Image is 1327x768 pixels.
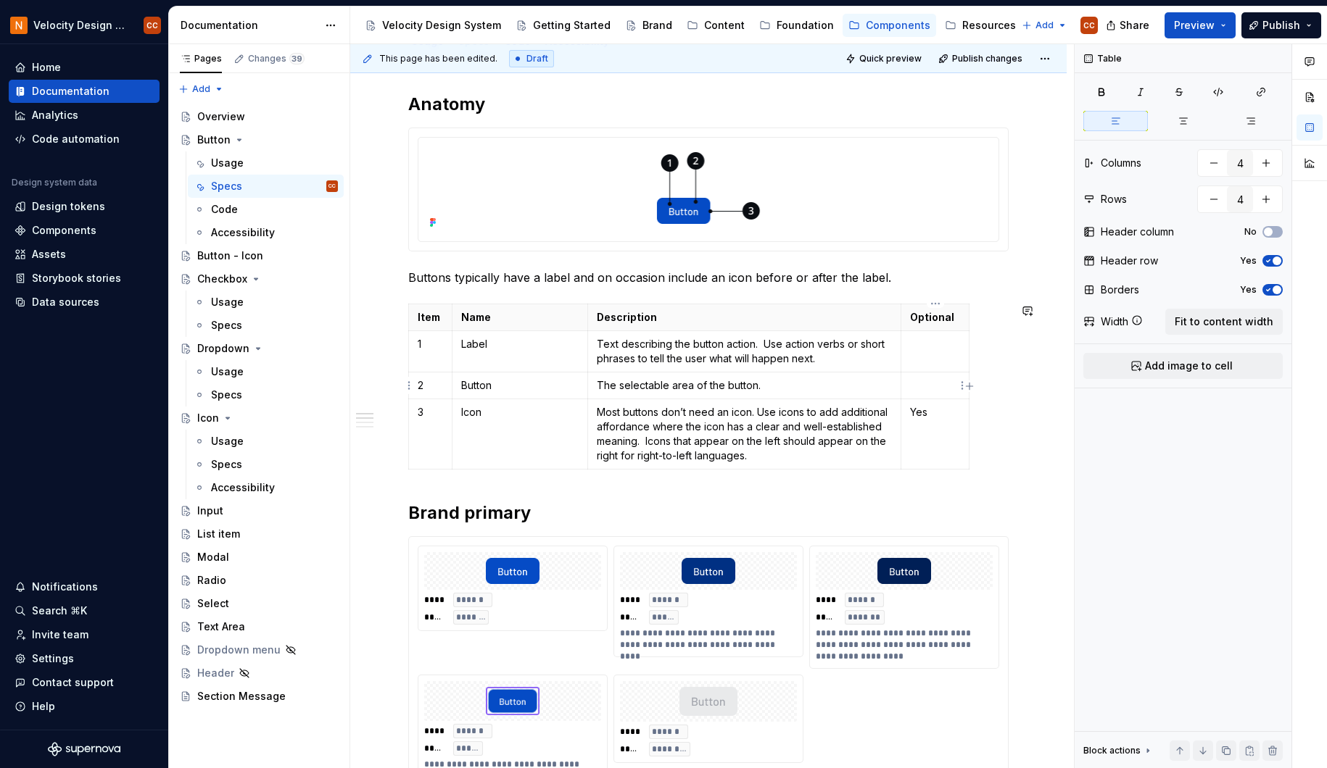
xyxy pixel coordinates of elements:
div: Design tokens [32,199,105,214]
a: Usage [188,291,344,314]
div: Resources [962,18,1016,33]
div: Header [197,666,234,680]
a: Header [174,661,344,685]
label: Yes [1240,255,1257,267]
div: Section Message [197,689,286,704]
div: Assets [32,247,66,262]
a: Components [9,219,160,242]
div: Analytics [32,108,78,122]
span: Publish changes [952,53,1022,64]
button: Fit to content width [1165,309,1283,335]
div: Block actions [1083,745,1141,756]
div: Code automation [32,132,120,146]
p: 2 [418,378,443,393]
p: Yes [910,405,960,420]
div: Documentation [32,84,109,99]
a: Specs [188,383,344,406]
a: Data sources [9,291,160,314]
h2: Brand primary [408,501,1009,525]
div: Velocity Design System [382,18,501,33]
span: Add [192,83,210,95]
a: List item [174,522,344,546]
div: Page tree [359,11,1014,40]
div: Specs [211,318,242,333]
div: Select [197,596,229,611]
div: Checkbox [197,272,247,286]
div: Settings [32,651,74,666]
a: Input [174,499,344,522]
div: Specs [211,457,242,472]
a: Design tokens [9,195,160,218]
a: Getting Started [510,14,616,37]
a: Usage [188,151,344,175]
div: Usage [211,295,244,309]
div: CC [328,179,336,193]
div: List item [197,527,240,541]
a: Checkbox [174,267,344,291]
div: Foundation [777,18,834,33]
button: Quick preview [841,49,928,69]
span: Add [1035,20,1054,31]
p: Button [461,378,579,393]
div: Button - Icon [197,249,263,263]
div: Notifications [32,580,98,594]
div: CC [1083,20,1095,31]
a: Dropdown menu [174,638,344,661]
div: Changes [248,53,305,64]
a: Accessibility [188,221,344,244]
p: Icon [461,405,579,420]
a: Select [174,592,344,615]
a: Analytics [9,104,160,127]
p: Description [597,310,892,325]
div: Velocity Design System by NAVEX [33,18,126,33]
a: Documentation [9,80,160,103]
div: Getting Started [533,18,611,33]
div: Search ⌘K [32,604,87,618]
a: Settings [9,647,160,670]
img: bb28370b-b938-4458-ba0e-c5bddf6d21d4.png [10,17,28,34]
a: Specs [188,314,344,337]
a: Radio [174,569,344,592]
p: 3 [418,405,443,420]
a: Dropdown [174,337,344,360]
div: Rows [1101,192,1127,206]
div: Storybook stories [32,271,121,285]
div: Brand [642,18,672,33]
a: Velocity Design System [359,14,507,37]
div: Modal [197,550,229,564]
a: Usage [188,360,344,383]
a: Assets [9,243,160,266]
div: Text Area [197,619,245,634]
h2: Anatomy [408,93,1009,116]
a: Storybook stories [9,267,160,290]
div: Button [197,133,231,147]
a: Overview [174,105,344,128]
a: Content [681,14,751,37]
button: Preview [1165,12,1236,38]
span: Quick preview [859,53,922,64]
div: Dropdown menu [197,643,281,657]
div: Code [211,202,238,217]
a: Resources [939,14,1022,37]
a: Code automation [9,128,160,151]
a: Code [188,198,344,221]
a: Invite team [9,623,160,646]
div: CC [146,20,158,31]
div: Header column [1101,225,1174,239]
a: Button - Icon [174,244,344,267]
div: Width [1101,314,1128,329]
div: Block actions [1083,740,1154,761]
label: Yes [1240,284,1257,296]
div: Columns [1101,156,1141,170]
a: Brand [619,14,678,37]
p: Most buttons don’t need an icon. Use icons to add additional affordance where the icon has a clea... [597,405,892,463]
div: Components [32,223,96,238]
div: Icon [197,411,219,425]
p: Label [461,337,579,351]
a: Home [9,56,160,79]
p: Optional [910,310,960,325]
div: Header row [1101,254,1158,268]
button: Publish changes [934,49,1029,69]
div: Contact support [32,675,114,690]
a: Accessibility [188,476,344,499]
